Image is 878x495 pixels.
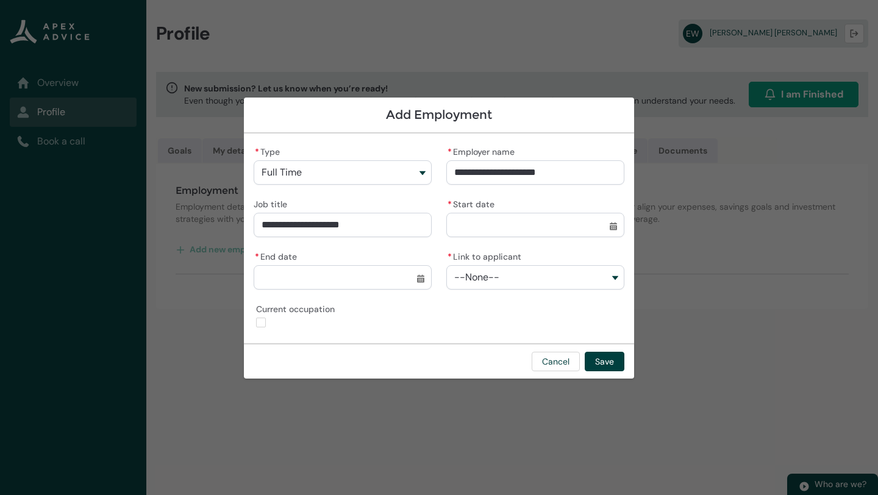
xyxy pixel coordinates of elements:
abbr: required [448,251,452,262]
abbr: required [255,251,259,262]
button: Cancel [532,352,580,371]
label: Link to applicant [446,248,526,263]
abbr: required [255,146,259,157]
button: Type [254,160,432,185]
abbr: required [448,199,452,210]
span: Current occupation [256,301,340,315]
button: Save [585,352,624,371]
button: Link to applicant [446,265,624,290]
h1: Add Employment [254,107,624,123]
span: --None-- [454,272,499,283]
label: Job title [254,196,292,210]
span: Full Time [262,167,302,178]
label: End date [254,248,302,263]
label: Type [254,143,285,158]
label: Employer name [446,143,519,158]
abbr: required [448,146,452,157]
label: Start date [446,196,499,210]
